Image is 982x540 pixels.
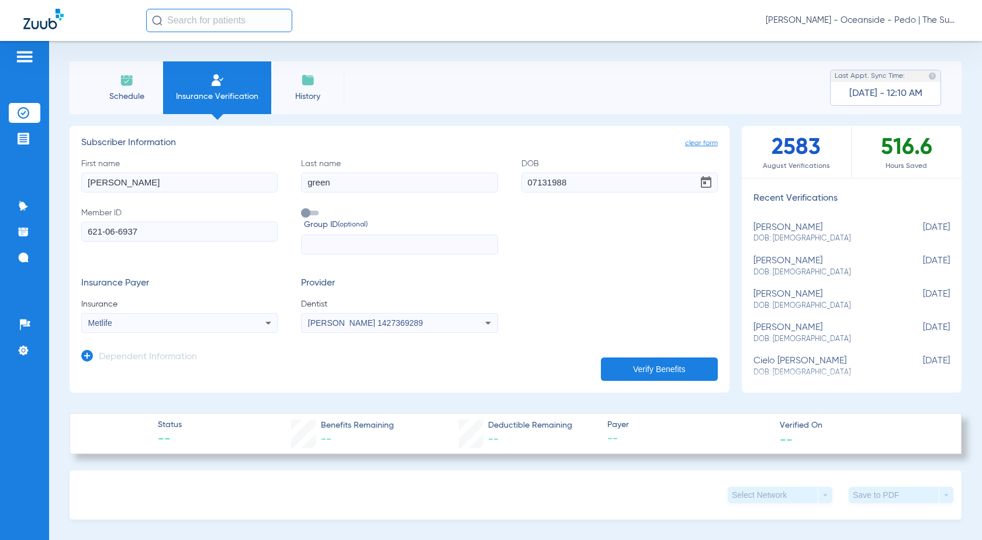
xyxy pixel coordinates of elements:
img: Manual Insurance Verification [210,73,224,87]
small: (optional) [338,219,368,231]
span: -- [780,433,793,445]
span: DOB: [DEMOGRAPHIC_DATA] [753,367,891,378]
span: Schedule [99,91,154,102]
img: Zuub Logo [23,9,64,29]
button: Open calendar [694,171,718,194]
span: [PERSON_NAME] - Oceanside - Pedo | The Super Dentists [766,15,959,26]
h3: Subscriber Information [81,137,718,149]
div: [PERSON_NAME] [753,256,891,277]
label: DOB [521,158,718,192]
div: [PERSON_NAME] [753,322,891,344]
h3: Provider [301,278,497,290]
span: DOB: [DEMOGRAPHIC_DATA] [753,267,891,278]
div: [PERSON_NAME] [753,222,891,244]
span: Deductible Remaining [488,419,572,432]
input: Last name [301,173,497,192]
span: DOB: [DEMOGRAPHIC_DATA] [753,301,891,311]
input: Search for patients [146,9,292,32]
span: -- [607,432,770,446]
span: [DATE] [891,356,950,377]
h3: Insurance Payer [81,278,278,290]
label: Member ID [81,207,278,255]
span: -- [321,434,331,445]
span: Hours Saved [852,160,962,172]
h3: Dependent Information [99,352,197,363]
img: History [301,73,315,87]
span: [DATE] [891,322,950,344]
div: cielo [PERSON_NAME] [753,356,891,377]
h3: Recent Verifications [742,193,962,205]
span: August Verifications [742,160,851,172]
label: First name [81,158,278,192]
span: Payer [607,419,770,431]
span: History [280,91,336,102]
span: -- [158,432,182,448]
span: -- [488,434,499,445]
img: last sync help info [928,72,936,80]
input: DOBOpen calendar [521,173,718,192]
span: [PERSON_NAME] 1427369289 [308,318,423,328]
span: [DATE] [891,256,950,277]
span: [DATE] - 12:10 AM [849,88,922,99]
span: Metlife [88,318,112,328]
input: Member ID [81,222,278,242]
div: [PERSON_NAME] [753,289,891,311]
div: 516.6 [852,126,962,178]
span: Group ID [304,219,497,231]
span: Status [158,419,182,431]
span: DOB: [DEMOGRAPHIC_DATA] [753,233,891,244]
span: clear form [685,137,718,149]
img: Schedule [120,73,134,87]
iframe: Chat Widget [924,484,982,540]
span: Benefits Remaining [321,419,394,432]
span: DOB: [DEMOGRAPHIC_DATA] [753,334,891,345]
span: Last Appt. Sync Time: [835,70,905,82]
span: [DATE] [891,222,950,244]
input: First name [81,173,278,192]
button: Verify Benefits [601,357,718,381]
span: Verified On [780,419,942,432]
span: [DATE] [891,289,950,311]
span: Insurance [81,298,278,310]
img: hamburger-icon [15,50,34,64]
span: Dentist [301,298,497,310]
img: Search Icon [152,15,162,26]
label: Last name [301,158,497,192]
div: 2583 [742,126,852,178]
span: Insurance Verification [172,91,262,102]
